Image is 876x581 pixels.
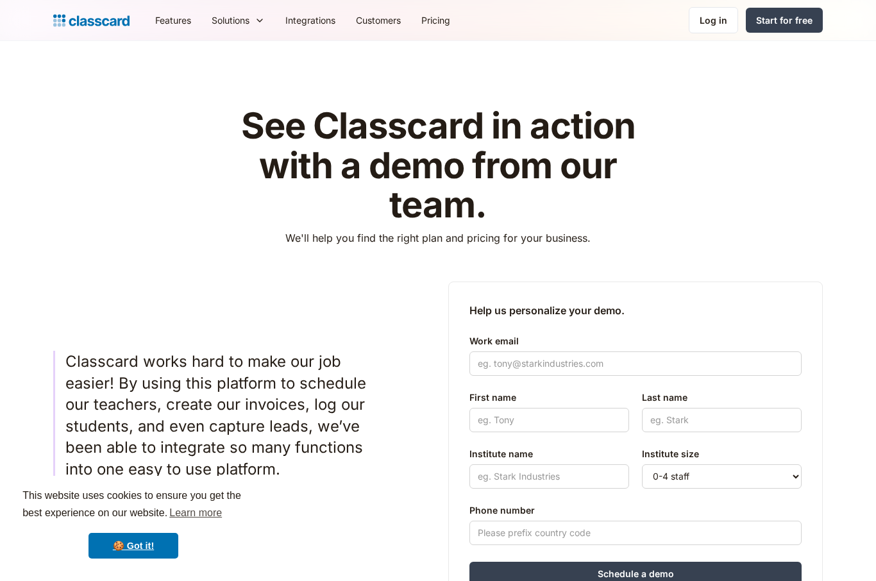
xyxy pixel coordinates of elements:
[689,7,738,33] a: Log in
[411,6,460,35] a: Pricing
[469,333,802,349] label: Work email
[642,446,802,462] label: Institute size
[469,303,802,318] h2: Help us personalize your demo.
[469,521,802,545] input: Please prefix country code
[746,8,823,33] a: Start for free
[469,351,802,376] input: eg. tony@starkindustries.com
[469,464,629,489] input: eg. Stark Industries
[145,6,201,35] a: Features
[10,476,257,571] div: cookieconsent
[275,6,346,35] a: Integrations
[469,503,802,518] label: Phone number
[469,390,629,405] label: First name
[285,230,591,246] p: We'll help you find the right plan and pricing for your business.
[469,446,629,462] label: Institute name
[642,390,802,405] label: Last name
[212,13,249,27] div: Solutions
[65,351,387,480] p: Classcard works hard to make our job easier! By using this platform to schedule our teachers, cre...
[167,503,224,523] a: learn more about cookies
[346,6,411,35] a: Customers
[241,104,636,226] strong: See Classcard in action with a demo from our team.
[642,408,802,432] input: eg. Stark
[756,13,813,27] div: Start for free
[201,6,275,35] div: Solutions
[88,533,178,559] a: dismiss cookie message
[53,12,130,29] a: Logo
[469,408,629,432] input: eg. Tony
[700,13,727,27] div: Log in
[22,488,244,523] span: This website uses cookies to ensure you get the best experience on our website.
